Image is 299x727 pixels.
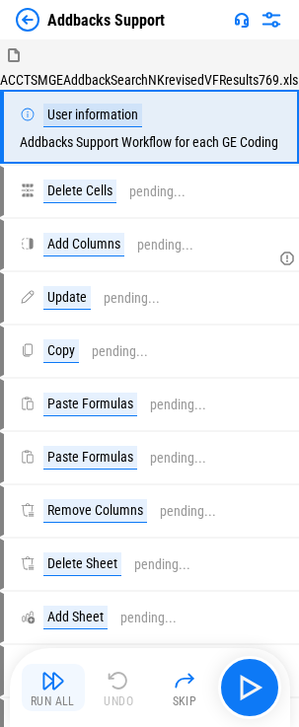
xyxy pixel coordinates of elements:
[22,664,85,711] button: Run All
[234,12,250,28] img: Support
[43,606,108,629] div: Add Sheet
[43,393,137,416] div: Paste Formulas
[279,251,295,266] svg: Adding a column to match the table structure of the Addbacks review file
[150,398,206,412] div: pending...
[234,672,265,703] img: Main button
[31,695,75,707] div: Run All
[134,557,190,572] div: pending...
[173,695,197,707] div: Skip
[43,339,79,363] div: Copy
[20,104,278,150] div: Addbacks Support Workflow for each GE Coding
[153,664,216,711] button: Skip
[43,286,91,310] div: Update
[43,552,121,576] div: Delete Sheet
[173,669,196,692] img: Skip
[43,499,147,523] div: Remove Columns
[92,344,148,359] div: pending...
[160,504,216,519] div: pending...
[43,104,142,127] div: User information
[137,238,193,253] div: pending...
[43,233,124,256] div: Add Columns
[47,11,165,30] div: Addbacks Support
[120,611,177,625] div: pending...
[129,184,186,199] div: pending...
[150,451,206,466] div: pending...
[43,446,137,470] div: Paste Formulas
[43,180,116,203] div: Delete Cells
[16,8,39,32] img: Back
[41,669,65,692] img: Run All
[260,8,283,32] img: Settings menu
[104,291,160,306] div: pending...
